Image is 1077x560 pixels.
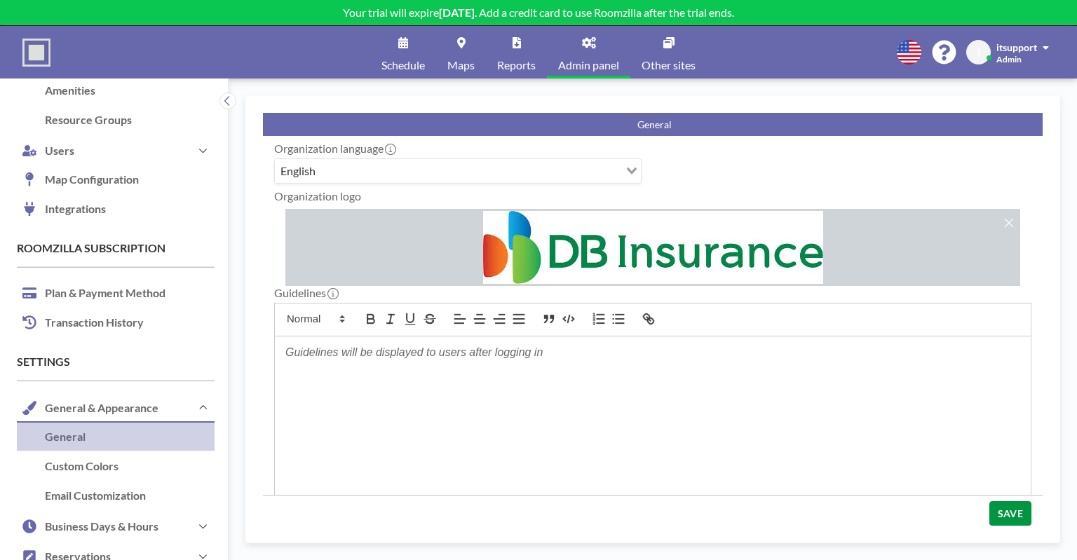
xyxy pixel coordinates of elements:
a: Maps [436,26,486,78]
a: Map Configuration [17,165,215,195]
h4: Business Days & Hours [45,519,158,533]
h4: Amenities [17,76,102,104]
button: General & Appearance [17,392,215,423]
a: Amenities [17,76,215,106]
h4: Plan & Payment Method [17,279,172,307]
h4: Resource Groups [17,106,139,134]
span: I [977,46,980,59]
a: Admin panel [547,26,630,78]
h4: Map Configuration [17,165,146,193]
button: SAVE [989,501,1031,526]
button: Business Days & Hours [17,511,215,541]
span: Admin panel [558,60,619,71]
a: Schedule [370,26,436,78]
label: Organization logo [274,189,361,203]
img: organization-logo [22,39,50,67]
button: Users [17,135,215,165]
span: Maps [447,60,475,71]
span: Admin [996,54,1022,64]
a: Integrations [17,195,215,224]
img: image [483,211,823,284]
span: Other sites [642,60,696,71]
h4: Users [45,144,74,157]
a: Custom Colors [17,452,215,482]
a: General [17,423,215,452]
a: Email Customization [17,482,215,511]
h4: Custom Colors [17,452,126,480]
a: Transaction History [17,308,215,338]
span: General [637,120,672,130]
a: Reports [486,26,547,78]
span: Reports [497,60,536,71]
div: Search for option [275,159,641,183]
h4: Settings [17,355,215,369]
input: Search for option [320,162,618,180]
b: [DATE] [439,6,475,19]
h4: Transaction History [17,308,151,336]
a: Resource Groups [17,106,215,135]
h4: General & Appearance [45,401,158,414]
a: Other sites [630,26,707,78]
h4: Integrations [17,195,113,223]
a: Plan & Payment Method [17,279,215,308]
span: itsupport [996,41,1037,53]
h4: Email Customization [17,482,153,510]
span: Schedule [381,60,425,71]
h4: Roomzilla Subscription [17,241,215,255]
label: Organization language [274,142,395,156]
span: English [278,162,318,180]
label: Guidelines [274,286,337,300]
